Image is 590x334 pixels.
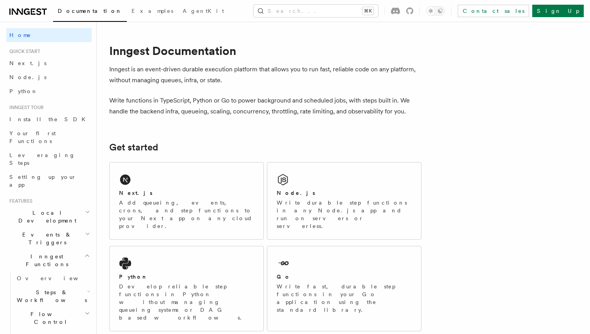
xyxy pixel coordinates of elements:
span: Inngest tour [6,104,44,111]
h2: Python [119,273,148,281]
span: Examples [132,8,173,14]
a: Python [6,84,92,98]
h2: Next.js [119,189,153,197]
span: Your first Functions [9,130,56,144]
span: Inngest Functions [6,253,84,268]
a: Leveraging Steps [6,148,92,170]
h2: Go [277,273,291,281]
button: Inngest Functions [6,249,92,271]
a: Install the SDK [6,112,92,126]
a: Node.js [6,70,92,84]
kbd: ⌘K [363,7,373,15]
p: Add queueing, events, crons, and step functions to your Next app on any cloud provider. [119,199,254,230]
p: Develop reliable step functions in Python without managing queueing systems or DAG based workflows. [119,283,254,322]
span: Local Development [6,209,85,224]
span: Setting up your app [9,174,76,188]
span: Node.js [9,74,46,80]
p: Inngest is an event-driven durable execution platform that allows you to run fast, reliable code ... [109,64,421,86]
a: Contact sales [458,5,529,17]
button: Steps & Workflows [14,285,92,307]
span: Install the SDK [9,116,90,122]
span: Steps & Workflows [14,288,87,304]
span: Quick start [6,48,40,55]
button: Events & Triggers [6,228,92,249]
a: GoWrite fast, durable step functions in your Go application using the standard library. [267,246,421,331]
a: AgentKit [178,2,229,21]
a: Examples [127,2,178,21]
a: Get started [109,142,158,153]
button: Toggle dark mode [426,6,445,16]
span: Python [9,88,38,94]
span: Documentation [58,8,122,14]
a: PythonDevelop reliable step functions in Python without managing queueing systems or DAG based wo... [109,246,264,331]
span: Next.js [9,60,46,66]
span: Leveraging Steps [9,152,75,166]
h1: Inngest Documentation [109,44,421,58]
span: Flow Control [14,310,85,326]
span: Events & Triggers [6,231,85,246]
a: Node.jsWrite durable step functions in any Node.js app and run on servers or serverless. [267,162,421,240]
p: Write functions in TypeScript, Python or Go to power background and scheduled jobs, with steps bu... [109,95,421,117]
button: Local Development [6,206,92,228]
p: Write fast, durable step functions in your Go application using the standard library. [277,283,412,314]
span: Overview [17,275,97,281]
span: Features [6,198,32,204]
a: Your first Functions [6,126,92,148]
a: Next.js [6,56,92,70]
a: Home [6,28,92,42]
a: Overview [14,271,92,285]
button: Search...⌘K [254,5,378,17]
span: AgentKit [183,8,224,14]
a: Sign Up [532,5,584,17]
a: Next.jsAdd queueing, events, crons, and step functions to your Next app on any cloud provider. [109,162,264,240]
button: Flow Control [14,307,92,329]
h2: Node.js [277,189,315,197]
a: Documentation [53,2,127,22]
a: Setting up your app [6,170,92,192]
p: Write durable step functions in any Node.js app and run on servers or serverless. [277,199,412,230]
span: Home [9,31,31,39]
